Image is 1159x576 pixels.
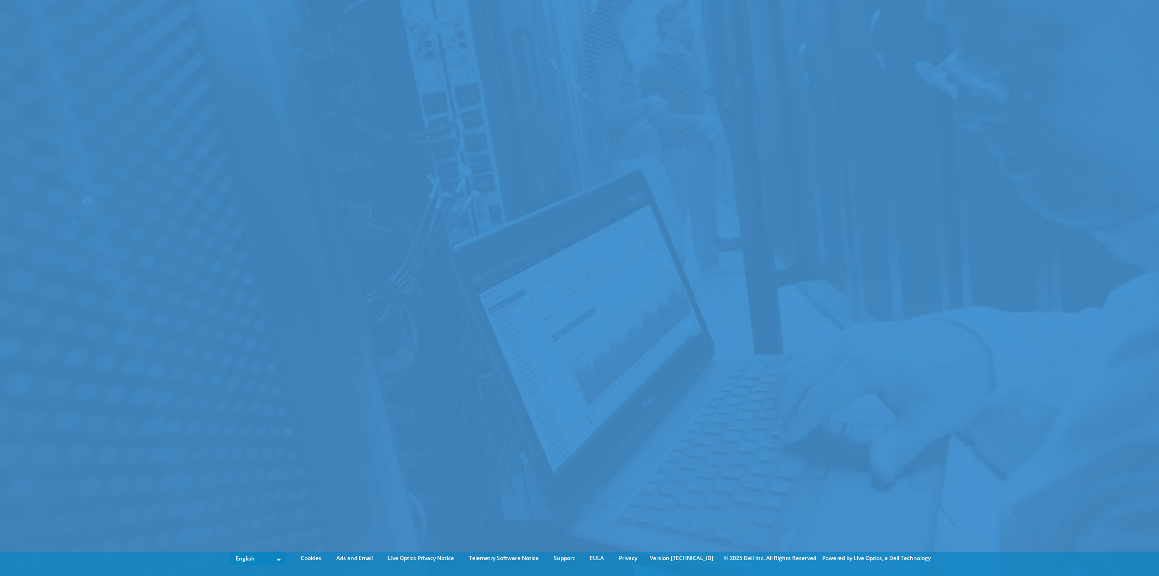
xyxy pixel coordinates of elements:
a: EULA [583,553,611,563]
a: Support [547,553,582,563]
a: Cookies [294,553,328,563]
li: Version [TECHNICAL_ID] [645,553,718,563]
a: Telemetry Software Notice [462,553,546,563]
li: Powered by Live Optics, a Dell Technology [822,553,931,563]
a: Ads and Email [330,553,380,563]
li: © 2025 Dell Inc. All Rights Reserved [719,553,821,563]
a: Privacy [612,553,644,563]
a: Live Optics Privacy Notice [381,553,461,563]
